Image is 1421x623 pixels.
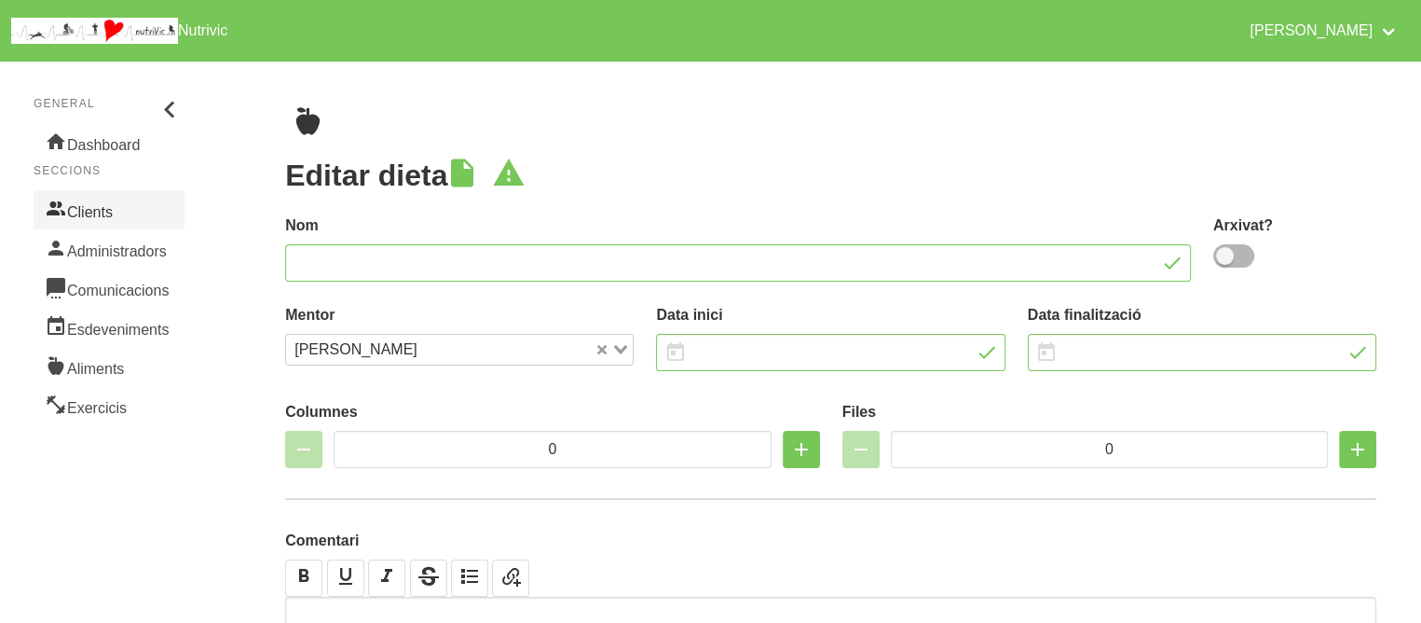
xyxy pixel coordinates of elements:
[34,229,184,269] a: Administradors
[34,308,184,347] a: Esdeveniments
[1028,304,1376,326] label: Data finalització
[34,386,184,425] a: Exercicis
[285,106,1376,136] nav: breadcrumbs
[34,347,184,386] a: Aliments
[34,162,184,179] p: Seccions
[285,215,1191,237] label: Nom
[1238,7,1410,54] a: [PERSON_NAME]
[424,339,594,361] input: Search for option
[842,401,1376,423] label: Files
[285,530,1376,552] label: Comentari
[285,401,819,423] label: Columnes
[1213,215,1376,237] label: Arxivat?
[34,123,184,162] a: Dashboard
[34,95,184,112] p: General
[34,190,184,229] a: Clients
[290,339,422,361] span: [PERSON_NAME]
[285,304,634,326] label: Mentor
[656,304,1004,326] label: Data inici
[285,159,1376,192] h1: Editar dieta
[11,18,178,44] img: company_logo
[597,343,607,357] button: Clear Selected
[34,269,184,308] a: Comunicacions
[285,334,634,366] div: Search for option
